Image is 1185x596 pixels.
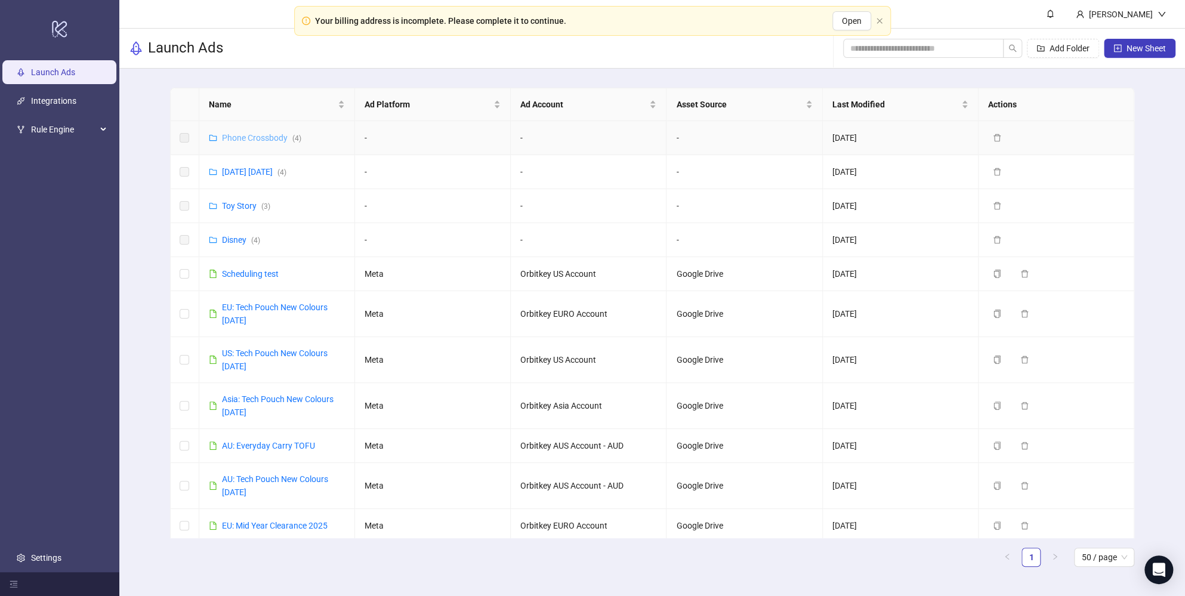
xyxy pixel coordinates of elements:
[1045,548,1064,567] li: Next Page
[823,291,979,337] td: [DATE]
[222,348,328,371] a: US: Tech Pouch New Colours [DATE]
[148,39,223,58] h3: Launch Ads
[823,189,979,223] td: [DATE]
[666,509,822,543] td: Google Drive
[1020,402,1029,410] span: delete
[1046,10,1054,18] span: bell
[1008,44,1017,53] span: search
[666,257,822,291] td: Google Drive
[823,223,979,257] td: [DATE]
[666,88,822,121] th: Asset Source
[823,509,979,543] td: [DATE]
[823,383,979,429] td: [DATE]
[823,88,979,121] th: Last Modified
[666,337,822,383] td: Google Drive
[666,429,822,463] td: Google Drive
[1050,44,1090,53] span: Add Folder
[222,394,334,417] a: Asia: Tech Pouch New Colours [DATE]
[832,98,959,111] span: Last Modified
[511,88,666,121] th: Ad Account
[876,17,883,24] span: close
[355,463,511,509] td: Meta
[666,121,822,155] td: -
[666,189,822,223] td: -
[10,580,18,588] span: menu-fold
[209,168,217,176] span: folder
[1144,555,1173,584] div: Open Intercom Messenger
[1074,548,1134,567] div: Page Size
[251,236,260,245] span: ( 4 )
[993,356,1001,364] span: copy
[511,509,666,543] td: Orbitkey EURO Account
[209,441,217,450] span: file
[993,236,1001,244] span: delete
[1127,44,1166,53] span: New Sheet
[666,223,822,257] td: -
[209,481,217,490] span: file
[292,134,301,143] span: ( 4 )
[823,155,979,189] td: [DATE]
[993,441,1001,450] span: copy
[209,202,217,210] span: folder
[222,235,260,245] a: Disney(4)
[209,270,217,278] span: file
[209,310,217,318] span: file
[1084,8,1158,21] div: [PERSON_NAME]
[520,98,647,111] span: Ad Account
[1020,356,1029,364] span: delete
[1020,481,1029,490] span: delete
[31,118,97,141] span: Rule Engine
[199,88,355,121] th: Name
[222,474,328,497] a: AU: Tech Pouch New Colours [DATE]
[1158,10,1166,18] span: down
[511,223,666,257] td: -
[823,257,979,291] td: [DATE]
[823,337,979,383] td: [DATE]
[998,548,1017,567] button: left
[209,402,217,410] span: file
[302,17,310,25] span: exclamation-circle
[1020,270,1029,278] span: delete
[666,463,822,509] td: Google Drive
[31,67,75,77] a: Launch Ads
[1113,44,1122,53] span: plus-square
[993,202,1001,210] span: delete
[355,88,511,121] th: Ad Platform
[277,168,286,177] span: ( 4 )
[511,429,666,463] td: Orbitkey AUS Account - AUD
[31,553,61,563] a: Settings
[511,383,666,429] td: Orbitkey Asia Account
[993,481,1001,490] span: copy
[1081,548,1127,566] span: 50 / page
[355,121,511,155] td: -
[209,98,335,111] span: Name
[666,155,822,189] td: -
[666,383,822,429] td: Google Drive
[355,257,511,291] td: Meta
[993,402,1001,410] span: copy
[209,521,217,530] span: file
[993,134,1001,142] span: delete
[1027,39,1099,58] button: Add Folder
[355,337,511,383] td: Meta
[222,167,286,177] a: [DATE] [DATE](4)
[511,257,666,291] td: Orbitkey US Account
[365,98,491,111] span: Ad Platform
[17,125,25,134] span: fork
[1045,548,1064,567] button: right
[1051,553,1059,560] span: right
[222,521,328,530] a: EU: Mid Year Clearance 2025
[823,121,979,155] td: [DATE]
[222,201,270,211] a: Toy Story(3)
[209,236,217,244] span: folder
[31,96,76,106] a: Integrations
[511,291,666,337] td: Orbitkey EURO Account
[1004,553,1011,560] span: left
[993,168,1001,176] span: delete
[222,302,328,325] a: EU: Tech Pouch New Colours [DATE]
[355,509,511,543] td: Meta
[676,98,803,111] span: Asset Source
[979,88,1134,121] th: Actions
[511,155,666,189] td: -
[261,202,270,211] span: ( 3 )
